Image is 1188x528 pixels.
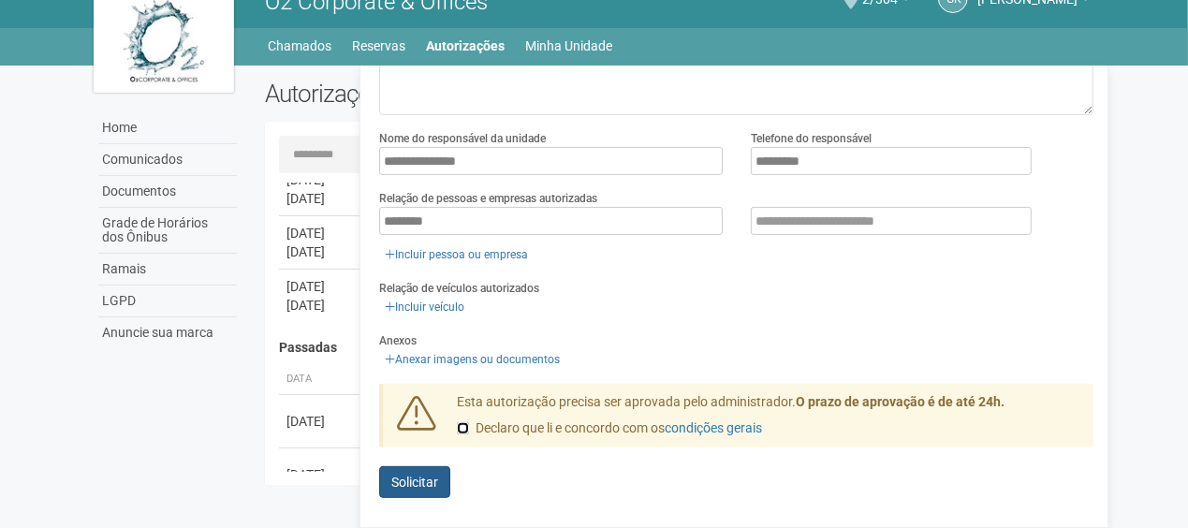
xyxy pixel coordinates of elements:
a: Minha Unidade [526,33,613,59]
a: Ramais [98,254,237,286]
label: Relação de pessoas e empresas autorizadas [379,190,597,207]
label: Nome do responsável da unidade [379,130,546,147]
div: [DATE] [286,465,356,484]
a: Reservas [353,33,406,59]
span: Solicitar [391,475,438,490]
label: Declaro que li e concordo com os [457,419,762,438]
h4: Passadas [279,341,1081,355]
a: Documentos [98,176,237,208]
h2: Autorizações [265,80,666,108]
div: [DATE] [286,189,356,208]
a: Grade de Horários dos Ônibus [98,208,237,254]
a: Comunicados [98,144,237,176]
strong: O prazo de aprovação é de até 24h. [796,394,1005,409]
div: [DATE] [286,412,356,431]
th: Data [279,364,363,395]
label: Relação de veículos autorizados [379,280,539,297]
a: Anuncie sua marca [98,317,237,348]
a: condições gerais [665,420,762,435]
button: Solicitar [379,466,450,498]
input: Declaro que li e concordo com oscondições gerais [457,422,469,434]
label: Telefone do responsável [751,130,872,147]
a: Incluir pessoa ou empresa [379,244,534,265]
div: [DATE] [286,277,356,296]
a: Home [98,112,237,144]
div: Esta autorização precisa ser aprovada pelo administrador. [443,393,1094,447]
a: Chamados [269,33,332,59]
a: Anexar imagens ou documentos [379,349,565,370]
div: [DATE] [286,224,356,242]
a: LGPD [98,286,237,317]
div: [DATE] [286,296,356,315]
div: [DATE] [286,242,356,261]
label: Anexos [379,332,417,349]
a: Incluir veículo [379,297,470,317]
a: Autorizações [427,33,506,59]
